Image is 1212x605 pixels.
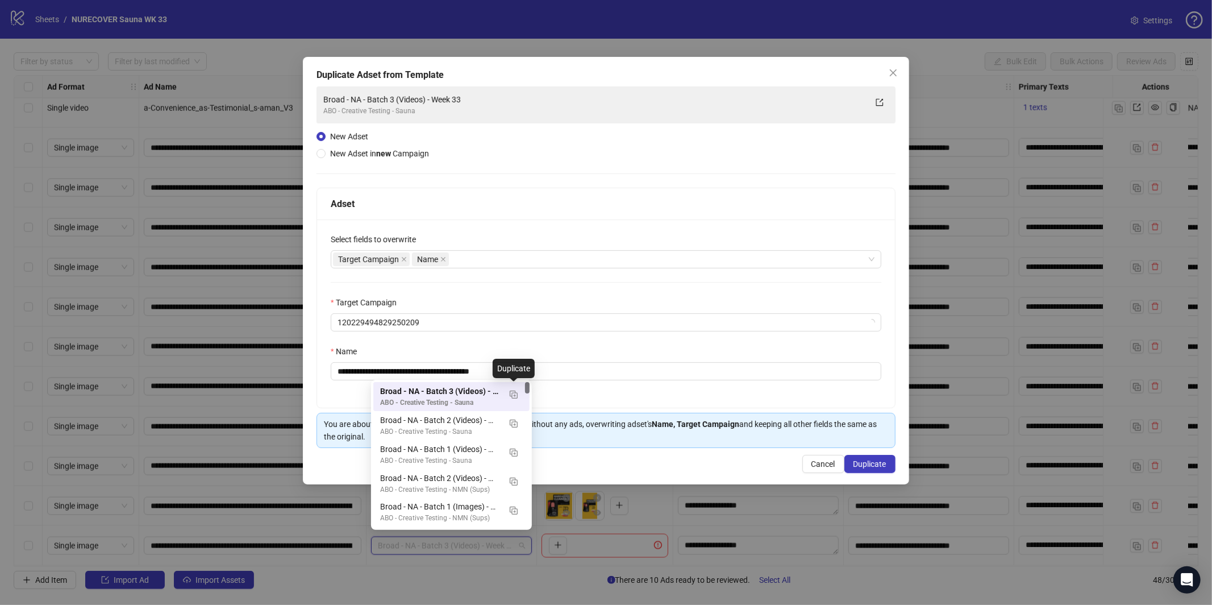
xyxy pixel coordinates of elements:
label: Target Campaign [331,296,404,309]
img: Duplicate [510,478,518,486]
span: close [889,68,898,77]
div: Broad - NA - Batch 3 (Videos) - Week 33 [323,93,866,106]
div: Adset [331,197,881,211]
img: Duplicate [510,449,518,457]
div: Broad - NA - Batch 1 (Images) - WK32 [373,498,530,527]
button: Cancel [802,455,844,473]
div: Broad - NA - Batch 2 (Videos) - Week 33 [380,414,500,426]
div: ABO - Creative Testing - NMN (Sups) [380,513,500,524]
div: ABO - Creative Testing - Sauna [380,426,500,437]
span: New Adset in Campaign [330,149,429,158]
label: Select fields to overwrite [331,233,423,246]
button: Duplicate [505,414,523,432]
strong: new [376,149,391,158]
div: ABO - Creative Testing - Sauna [380,455,500,466]
img: Duplicate [510,507,518,515]
label: Name [331,345,364,358]
button: Duplicate [505,500,523,519]
div: Broad - NA - Batch 3 (Videos) - Week 33 [373,382,530,411]
div: ABO - Creative Testing - NMN (Sups) [380,484,500,495]
button: Duplicate [844,455,896,473]
input: Name [331,362,881,380]
div: Open Intercom Messenger [1173,566,1201,594]
div: Broad - NA - Batch 1 (Videos) - Week 33 [380,443,500,455]
button: Duplicate [505,472,523,490]
div: Broad - NA - Batch 2 (Videos) - WK32 [373,469,530,498]
div: Broad - NA - Batch 2 (Videos) - WK32 [380,472,500,484]
span: Cancel [811,459,835,469]
span: Target Campaign [333,252,410,266]
strong: Name, Target Campaign [652,420,739,429]
span: New Adset [330,132,368,141]
span: close [440,256,446,262]
div: ABO - Creative Testing - Sauna [380,397,500,408]
span: Name [417,253,438,266]
span: Target Campaign [338,253,399,266]
div: ABO - Creative Testing - Sauna [323,106,866,117]
div: Broad - NA - Batch 3 (Videos) - Week 33 [380,385,500,397]
img: Duplicate [510,420,518,428]
div: The Wellness Center - Week 32 (Videos) - PDP [373,527,530,556]
div: Broad - NA - Batch 1 (Images) - WK32 [380,500,500,513]
div: Duplicate [493,359,535,378]
div: Broad - NA - Batch 2 (Videos) - Week 33 [373,411,530,440]
span: 120229494829250209 [338,314,874,331]
span: loading [868,319,875,326]
button: Close [884,64,902,82]
div: Broad - NA - Batch 1 (Videos) - Week 33 [373,440,530,469]
div: You are about to the selected adset without any ads, overwriting adset's and keeping all other fi... [324,418,888,443]
span: Name [412,252,449,266]
button: Duplicate [505,443,523,461]
div: Duplicate Adset from Template [316,68,896,82]
span: close [401,256,407,262]
span: Duplicate [853,459,886,469]
button: Duplicate [505,385,523,403]
img: Duplicate [510,391,518,399]
span: export [876,98,884,106]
